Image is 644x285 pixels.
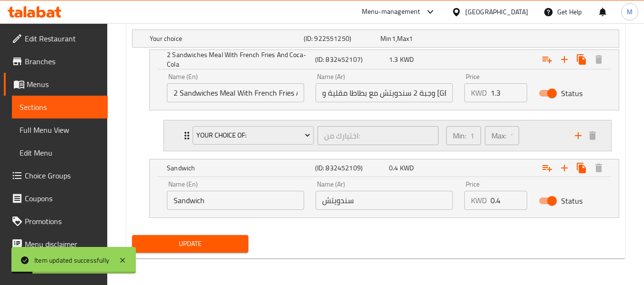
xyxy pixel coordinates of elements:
div: Expand [164,120,611,151]
span: 1 [409,32,413,45]
span: Menu disclaimer [25,238,100,250]
span: Max [397,32,409,45]
p: Max: [491,130,506,141]
div: [GEOGRAPHIC_DATA] [465,7,528,17]
span: Update [140,238,240,250]
span: Status [561,88,583,99]
button: Add choice group [539,51,556,68]
div: Item updated successfully [34,255,109,265]
button: Add choice group [539,159,556,177]
p: KWD [471,195,487,206]
button: Delete Sandwich [590,159,607,177]
button: Clone new choice [573,159,590,177]
span: Promotions [25,216,100,227]
p: Min: [453,130,466,141]
span: 1 [392,32,396,45]
h5: Sandwich [167,163,311,173]
h5: (ID: 832452109) [315,163,385,173]
span: Edit Menu [20,147,100,158]
a: Choice Groups [4,164,108,187]
button: Add new choice [556,159,573,177]
input: Enter name En [167,191,304,210]
a: Coupons [4,187,108,210]
span: M [627,7,633,17]
div: Expand [150,159,619,177]
span: Coupons [25,193,100,204]
span: 1.3 [389,53,398,66]
span: Edit Restaurant [25,33,100,44]
span: KWD [400,53,414,66]
button: Update [132,235,248,253]
h5: Your choice [150,34,300,43]
span: Choice Groups [25,170,100,181]
h5: (ID: 922551250) [304,34,377,43]
h5: 2 Sandwiches Meal With French Fries And Coca-Cola [167,50,311,69]
a: Edit Restaurant [4,27,108,50]
button: add [571,128,585,143]
li: Expand [156,116,619,155]
a: Branches [4,50,108,73]
span: Branches [25,56,100,67]
h5: (ID: 832452107) [315,55,385,64]
button: delete [585,128,600,143]
span: Your Choice Of: [196,129,310,141]
input: Please enter price [491,83,527,102]
div: Expand [133,30,619,47]
span: Menus [27,79,100,90]
span: 0.4 [389,162,398,174]
button: Delete 2 Sandwiches Meal With French Fries And Coca-Cola [590,51,607,68]
a: Upsell [4,256,108,278]
span: Sections [20,101,100,113]
a: Menu disclaimer [4,233,108,256]
span: Full Menu View [20,124,100,136]
input: Enter name Ar [316,191,453,210]
button: Clone new choice [573,51,590,68]
a: Sections [12,96,108,118]
a: Full Menu View [12,118,108,141]
span: Min [380,32,391,45]
a: Promotions [4,210,108,233]
div: Expand [150,50,619,69]
button: Your Choice Of: [193,126,314,145]
div: Menu-management [362,6,420,18]
a: Menus [4,73,108,96]
input: Enter name En [167,83,304,102]
input: Please enter price [491,191,527,210]
span: KWD [400,162,414,174]
button: Add new choice [556,51,573,68]
a: Edit Menu [12,141,108,164]
span: Status [561,195,583,206]
input: Enter name Ar [316,83,453,102]
div: , [380,34,453,43]
p: KWD [471,87,487,98]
